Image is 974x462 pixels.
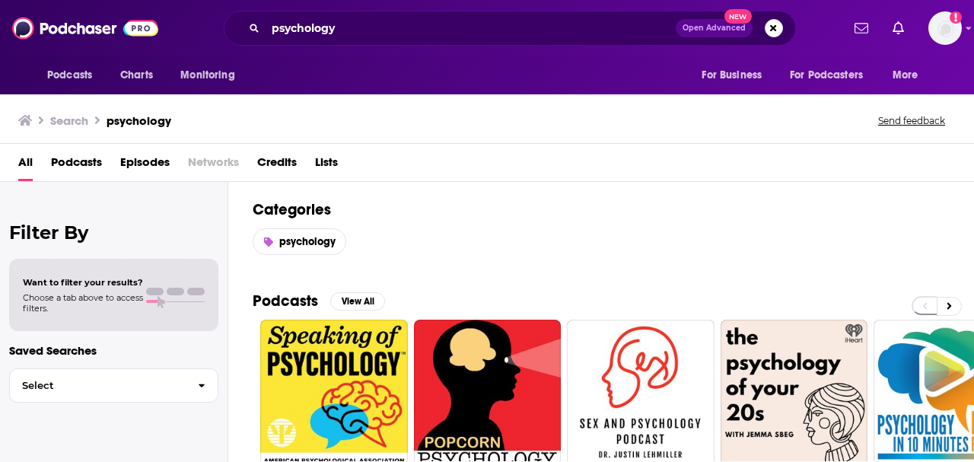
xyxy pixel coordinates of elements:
a: Podcasts [51,150,102,181]
span: psychology [279,235,336,248]
p: Saved Searches [9,343,218,358]
img: User Profile [928,11,962,45]
span: More [893,65,918,86]
button: open menu [691,61,781,90]
span: Networks [188,150,239,181]
h2: Categories [253,200,950,219]
button: open menu [780,61,885,90]
input: Search podcasts, credits, & more... [266,16,676,40]
span: Open Advanced [683,24,746,32]
a: PodcastsView All [253,292,385,311]
a: All [18,150,33,181]
span: Monitoring [180,65,234,86]
button: Send feedback [874,114,950,127]
button: open menu [37,61,112,90]
svg: Add a profile image [950,11,962,24]
span: For Business [702,65,762,86]
img: Podchaser - Follow, Share and Rate Podcasts [12,14,158,43]
span: Want to filter your results? [23,277,143,288]
span: New [724,9,752,24]
span: Choose a tab above to access filters. [23,292,143,314]
a: Credits [257,150,297,181]
h2: Filter By [9,221,218,244]
span: For Podcasters [790,65,863,86]
button: Show profile menu [928,11,962,45]
button: Open AdvancedNew [676,19,753,37]
button: View All [330,292,385,311]
a: Show notifications dropdown [886,15,910,41]
a: Charts [110,61,162,90]
a: psychology [253,228,346,255]
a: Episodes [120,150,170,181]
a: Show notifications dropdown [848,15,874,41]
button: open menu [882,61,937,90]
h3: Search [50,113,88,128]
h2: Podcasts [253,292,318,311]
button: Select [9,368,218,403]
a: Lists [315,150,338,181]
div: Search podcasts, credits, & more... [224,11,796,46]
span: Logged in as SusanHershberg [928,11,962,45]
span: Podcasts [47,65,92,86]
span: Charts [120,65,153,86]
span: Select [10,381,186,390]
button: open menu [170,61,254,90]
h3: psychology [107,113,171,128]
